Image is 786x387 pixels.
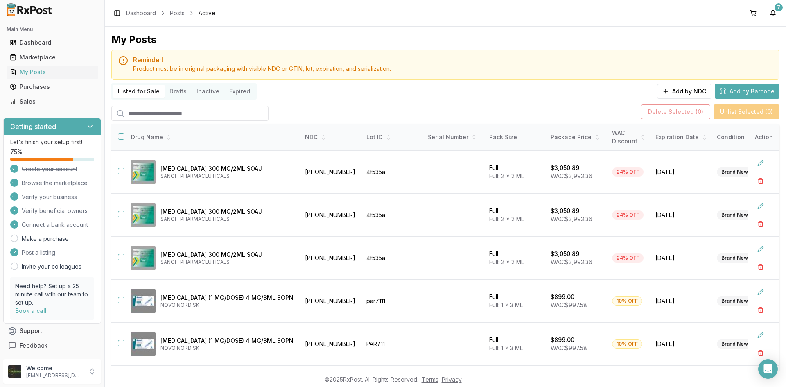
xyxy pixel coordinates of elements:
[160,216,294,222] p: SANOFI PHARMACEUTICALS
[612,167,644,177] div: 24% OFF
[489,172,524,179] span: Full: 2 x 2 ML
[22,263,81,271] a: Invite your colleagues
[655,254,707,262] span: [DATE]
[551,293,574,301] p: $899.00
[484,124,546,151] th: Pack Size
[131,133,294,141] div: Drug Name
[300,280,361,323] td: [PHONE_NUMBER]
[224,85,255,98] button: Expired
[26,364,83,372] p: Welcome
[160,251,294,259] p: [MEDICAL_DATA] 300 MG/2ML SOAJ
[199,9,215,17] span: Active
[551,207,579,215] p: $3,050.89
[10,138,94,146] p: Let's finish your setup first!
[361,237,423,280] td: 4f535a
[489,215,524,222] span: Full: 2 x 2 ML
[133,57,772,63] h5: Reminder!
[484,194,546,237] td: Full
[551,172,592,179] span: WAC: $3,993.36
[22,207,88,215] span: Verify beneficial owners
[160,259,294,265] p: SANOFI PHARMACEUTICALS
[361,151,423,194] td: 4f535a
[10,38,95,47] div: Dashboard
[551,250,579,258] p: $3,050.89
[717,167,752,177] div: Brand New
[7,50,98,65] a: Marketplace
[551,301,587,308] span: WAC: $997.58
[715,84,779,99] button: Add by Barcode
[10,122,56,131] h3: Getting started
[3,338,101,353] button: Feedback
[361,280,423,323] td: par7111
[160,165,294,173] p: [MEDICAL_DATA] 300 MG/2ML SOAJ
[361,323,423,366] td: PAR711
[126,9,215,17] nav: breadcrumb
[3,66,101,79] button: My Posts
[612,253,644,263] div: 24% OFF
[551,336,574,344] p: $899.00
[712,124,773,151] th: Condition
[160,337,294,345] p: [MEDICAL_DATA] (1 MG/DOSE) 4 MG/3ML SOPN
[484,151,546,194] td: Full
[717,296,752,306] div: Brand New
[7,26,98,33] h2: Main Menu
[717,339,752,349] div: Brand New
[126,9,156,17] a: Dashboard
[300,151,361,194] td: [PHONE_NUMBER]
[753,285,768,299] button: Edit
[3,80,101,93] button: Purchases
[305,133,357,141] div: NDC
[300,194,361,237] td: [PHONE_NUMBER]
[10,53,95,61] div: Marketplace
[131,203,156,227] img: Dupixent 300 MG/2ML SOAJ
[655,168,707,176] span: [DATE]
[612,129,646,145] div: WAC Discount
[160,294,294,302] p: [MEDICAL_DATA] (1 MG/DOSE) 4 MG/3ML SOPN
[366,133,418,141] div: Lot ID
[15,282,89,307] p: Need help? Set up a 25 minute call with our team to set up.
[484,280,546,323] td: Full
[3,36,101,49] button: Dashboard
[7,35,98,50] a: Dashboard
[131,289,156,313] img: Ozempic (1 MG/DOSE) 4 MG/3ML SOPN
[753,199,768,213] button: Edit
[133,65,772,73] div: Product must be in original packaging with visible NDC or GTIN, lot, expiration, and serialization.
[22,165,77,173] span: Create your account
[753,303,768,317] button: Delete
[192,85,224,98] button: Inactive
[26,372,83,379] p: [EMAIL_ADDRESS][DOMAIN_NAME]
[7,79,98,94] a: Purchases
[489,301,523,308] span: Full: 1 x 3 ML
[22,193,77,201] span: Verify your business
[612,339,642,349] div: 10% OFF
[657,84,711,99] button: Add by NDC
[655,133,707,141] div: Expiration Date
[361,194,423,237] td: 4f535a
[442,376,462,383] a: Privacy
[748,124,779,151] th: Action
[775,3,783,11] div: 7
[10,97,95,106] div: Sales
[131,160,156,184] img: Dupixent 300 MG/2ML SOAJ
[131,246,156,270] img: Dupixent 300 MG/2ML SOAJ
[160,345,294,351] p: NOVO NORDISK
[717,210,752,220] div: Brand New
[551,164,579,172] p: $3,050.89
[22,221,88,229] span: Connect a bank account
[753,260,768,274] button: Delete
[484,323,546,366] td: Full
[15,307,47,314] a: Book a call
[7,65,98,79] a: My Posts
[10,68,95,76] div: My Posts
[3,95,101,108] button: Sales
[422,376,438,383] a: Terms
[551,215,592,222] span: WAC: $3,993.36
[753,174,768,188] button: Delete
[489,258,524,265] span: Full: 2 x 2 ML
[484,237,546,280] td: Full
[753,346,768,360] button: Delete
[753,242,768,256] button: Edit
[551,344,587,351] span: WAC: $997.58
[113,85,165,98] button: Listed for Sale
[551,258,592,265] span: WAC: $3,993.36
